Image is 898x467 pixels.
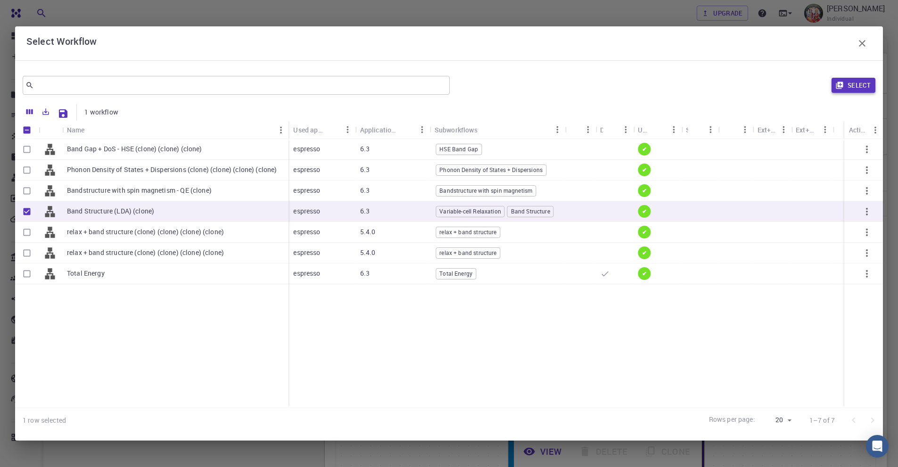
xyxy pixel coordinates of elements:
[759,413,794,427] div: 20
[360,248,376,257] p: 5.4.0
[436,187,536,195] span: Bandstructure with spin magnetism
[85,123,100,138] button: Sort
[603,122,618,137] button: Sort
[293,186,320,195] p: espresso
[753,121,791,139] div: Ext+lnk
[360,165,370,174] p: 6.3
[67,165,277,174] p: Phonon Density of States + Dispersions (clone) (clone) (clone) (clone)
[595,121,633,139] div: Default
[718,121,753,139] div: Public
[62,121,288,139] div: Name
[809,416,835,425] p: 1–7 of 7
[436,249,500,257] span: relax + band structure
[817,122,832,137] button: Menu
[325,122,340,137] button: Sort
[791,121,832,139] div: Ext+web
[415,122,430,137] button: Menu
[666,122,681,137] button: Menu
[776,122,791,137] button: Menu
[651,122,666,137] button: Sort
[580,122,595,137] button: Menu
[738,122,753,137] button: Menu
[844,121,883,139] div: Actions
[436,270,476,278] span: Total Energy
[618,122,633,137] button: Menu
[22,104,38,119] button: Columns
[400,122,415,137] button: Sort
[436,166,546,174] span: Phonon Density of States + Dispersions
[686,121,688,139] div: Shared
[638,187,651,195] span: ✔
[565,121,595,139] div: Tags
[849,121,868,139] div: Actions
[600,121,603,139] div: Default
[67,227,224,237] p: relax + band structure (clone) (clone) (clone) (clone)
[866,435,889,458] div: Open Intercom Messenger
[832,78,875,93] button: Select
[19,7,53,15] span: Support
[688,122,703,137] button: Sort
[638,228,651,236] span: ✔
[868,123,883,138] button: Menu
[293,165,320,174] p: espresso
[84,107,118,117] p: 1 workflow
[67,248,224,257] p: relax + band structure (clone) (clone) (clone) (clone)
[340,122,355,137] button: Menu
[293,269,320,278] p: espresso
[436,207,504,215] span: Variable-cell Relaxation
[709,415,755,426] p: Rows per page:
[638,207,651,215] span: ✔
[796,121,817,139] div: Ext+web
[293,227,320,237] p: espresso
[430,121,565,139] div: Subworkflows
[38,104,54,119] button: Export
[293,248,320,257] p: espresso
[478,122,493,137] button: Sort
[638,121,651,139] div: Up-to-date
[703,122,718,137] button: Menu
[681,121,718,139] div: Shared
[293,121,325,139] div: Used application
[360,269,370,278] p: 6.3
[435,121,478,139] div: Subworkflows
[436,228,500,236] span: relax + band structure
[638,145,651,153] span: ✔
[360,206,370,216] p: 6.3
[67,269,105,278] p: Total Energy
[360,186,370,195] p: 6.3
[67,121,85,139] div: Name
[723,122,738,137] button: Sort
[360,227,376,237] p: 5.4.0
[360,121,400,139] div: Application Version
[67,144,202,154] p: Band Gap + DoS - HSE (clone) (clone) (clone)
[273,123,288,138] button: Menu
[638,166,651,174] span: ✔
[39,121,62,139] div: Icon
[638,249,651,257] span: ✔
[758,121,776,139] div: Ext+lnk
[638,270,651,278] span: ✔
[67,206,154,216] p: Band Structure (LDA) (clone)
[293,206,320,216] p: espresso
[54,104,73,123] button: Save Explorer Settings
[288,121,355,139] div: Used application
[570,122,585,137] button: Sort
[360,144,370,154] p: 6.3
[633,121,681,139] div: Up-to-date
[26,34,872,53] div: Select Workflow
[23,416,66,425] div: 1 row selected
[355,121,430,139] div: Application Version
[508,207,553,215] span: Band Structure
[550,122,565,137] button: Menu
[293,144,320,154] p: espresso
[67,186,212,195] p: Bandstructure with spin magnetism - QE (clone)
[436,145,481,153] span: HSE Band Gap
